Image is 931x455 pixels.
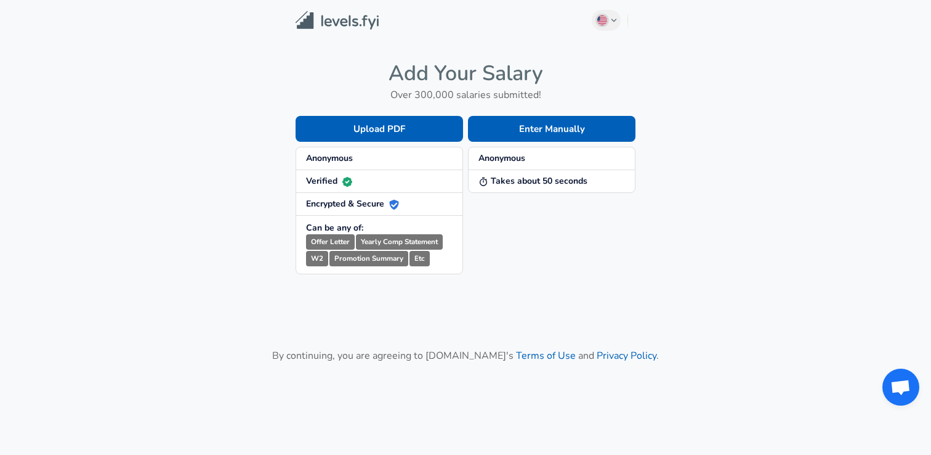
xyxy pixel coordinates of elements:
[296,86,635,104] h6: Over 300,000 salaries submitted!
[597,15,607,25] img: English (US)
[306,222,363,234] strong: Can be any of:
[468,116,635,142] button: Enter Manually
[409,251,430,266] small: Etc
[597,349,656,363] a: Privacy Policy
[306,198,399,210] strong: Encrypted & Secure
[478,152,525,164] strong: Anonymous
[882,369,919,406] div: Open chat
[356,234,443,250] small: Yearly Comp Statement
[306,152,353,164] strong: Anonymous
[516,349,576,363] a: Terms of Use
[592,10,621,31] button: English (US)
[306,251,328,266] small: W2
[296,11,379,30] img: Levels.fyi
[329,251,408,266] small: Promotion Summary
[296,60,635,86] h4: Add Your Salary
[296,116,463,142] button: Upload PDF
[478,175,587,187] strong: Takes about 50 seconds
[306,175,352,187] strong: Verified
[306,234,355,250] small: Offer Letter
